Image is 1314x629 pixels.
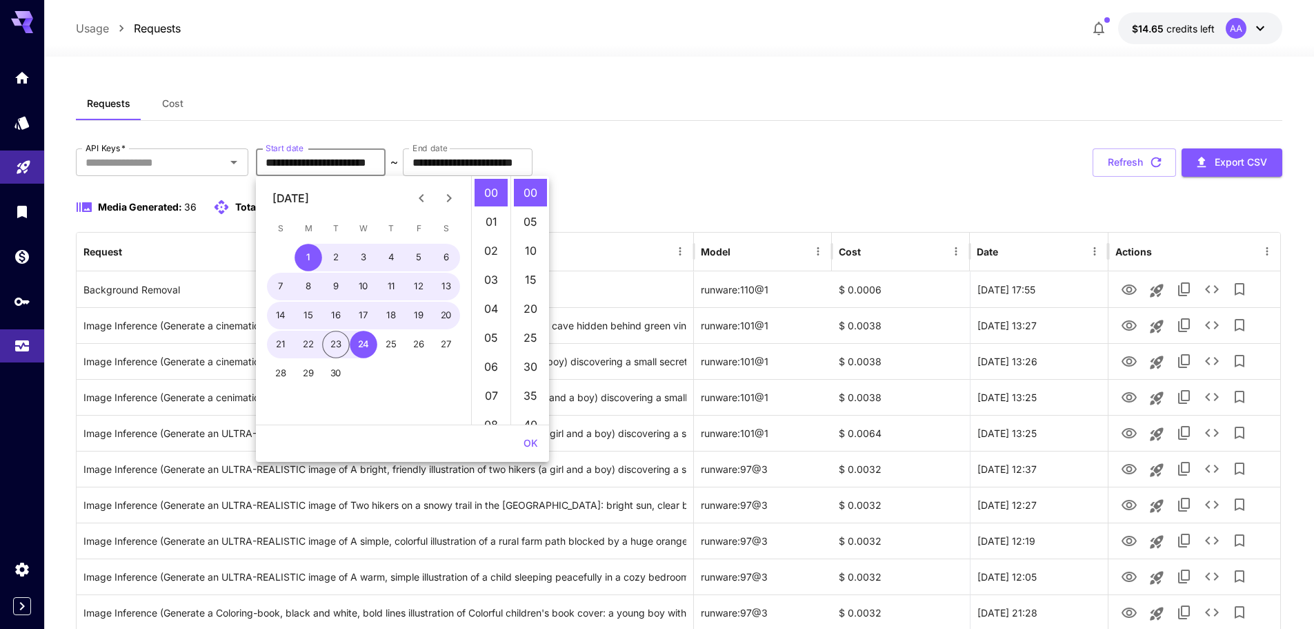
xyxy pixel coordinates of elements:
[694,307,832,343] div: runware:101@1
[1226,527,1253,554] button: Add to library
[1115,347,1143,375] button: View
[472,176,510,425] ul: Select hours
[1198,311,1226,339] button: See details
[1132,21,1215,36] div: $14.65167
[701,246,730,258] div: Model
[514,237,547,264] li: 10 minutes
[1115,275,1143,303] button: View
[1115,526,1143,554] button: View
[322,331,350,358] button: 23
[832,343,970,379] div: $ 0.0038
[832,451,970,487] div: $ 0.0032
[1143,385,1171,412] button: Launch in playground
[1226,455,1253,483] button: Add to library
[379,215,404,242] span: Thursday
[322,302,350,329] button: 16
[1115,383,1143,411] button: View
[432,331,460,358] button: 27
[1171,599,1198,626] button: Copy TaskUUID
[1226,347,1253,375] button: Add to library
[1143,456,1171,484] button: Launch in playground
[83,559,686,594] div: Click to copy prompt
[970,307,1108,343] div: 23 Sep, 2025 13:27
[1171,455,1198,483] button: Copy TaskUUID
[1171,347,1198,375] button: Copy TaskUUID
[970,379,1108,415] div: 23 Sep, 2025 13:25
[1143,492,1171,520] button: Launch in playground
[83,523,686,559] div: Click to copy prompt
[832,379,970,415] div: $ 0.0038
[1143,528,1171,556] button: Launch in playground
[14,69,30,86] div: Home
[1198,491,1226,519] button: See details
[514,179,547,206] li: 0 minutes
[83,380,686,415] div: Click to copy prompt
[970,271,1108,307] div: 23 Sep, 2025 17:55
[732,242,751,261] button: Sort
[267,331,295,358] button: 21
[1171,563,1198,590] button: Copy TaskUUID
[351,215,376,242] span: Wednesday
[83,452,686,487] div: Click to copy prompt
[1171,527,1198,554] button: Copy TaskUUID
[412,142,447,154] label: End date
[518,431,544,456] button: OK
[832,415,970,451] div: $ 0.0064
[514,353,547,380] li: 30 minutes
[268,215,293,242] span: Sunday
[1115,490,1143,519] button: View
[475,237,508,264] li: 2 hours
[14,561,30,578] div: Settings
[839,246,861,258] div: Cost
[977,246,998,258] div: Date
[184,201,197,213] span: 36
[1226,563,1253,590] button: Add to library
[1198,527,1226,554] button: See details
[1226,311,1253,339] button: Add to library
[1198,599,1226,626] button: See details
[83,272,686,307] div: Click to copy prompt
[1115,454,1143,483] button: View
[432,273,460,300] button: 13
[83,344,686,379] div: Click to copy prompt
[999,242,1019,261] button: Sort
[14,333,30,350] div: Usage
[1171,491,1198,519] button: Copy TaskUUID
[405,331,432,358] button: 26
[1226,383,1253,411] button: Add to library
[475,179,508,206] li: 0 hours
[15,154,32,171] div: Playground
[970,559,1108,594] div: 23 Sep, 2025 12:05
[13,597,31,615] div: Expand sidebar
[1143,349,1171,376] button: Launch in playground
[83,308,686,343] div: Click to copy prompt
[14,289,30,306] div: API Keys
[694,523,832,559] div: runware:97@3
[1198,383,1226,411] button: See details
[267,360,295,387] button: 28
[14,199,30,216] div: Library
[267,302,295,329] button: 14
[514,295,547,322] li: 20 minutes
[14,244,30,261] div: Wallet
[694,487,832,523] div: runware:97@3
[475,382,508,409] li: 7 hours
[1171,275,1198,303] button: Copy TaskUUID
[406,215,431,242] span: Friday
[295,331,322,358] button: 22
[1257,242,1277,261] button: Menu
[970,343,1108,379] div: 23 Sep, 2025 13:26
[1226,419,1253,447] button: Add to library
[134,20,181,37] a: Requests
[323,215,348,242] span: Tuesday
[350,331,377,358] button: 24
[970,415,1108,451] div: 23 Sep, 2025 13:25
[475,411,508,438] li: 8 hours
[1143,277,1171,304] button: Launch in playground
[514,411,547,438] li: 40 minutes
[295,360,322,387] button: 29
[1198,419,1226,447] button: See details
[1143,600,1171,628] button: Launch in playground
[1143,313,1171,340] button: Launch in playground
[1093,148,1176,177] button: Refresh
